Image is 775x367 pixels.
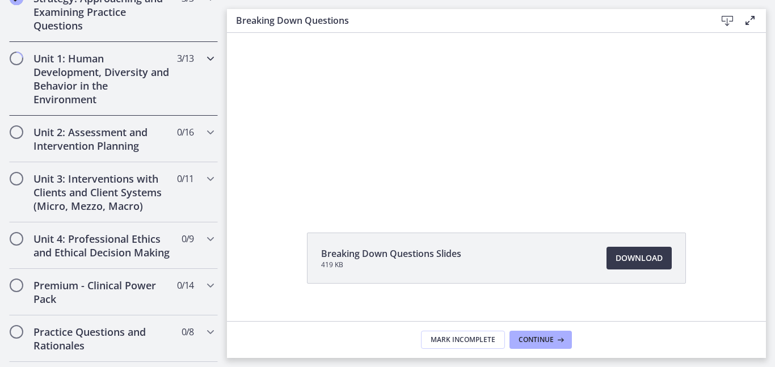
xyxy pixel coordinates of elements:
span: 419 KB [321,260,461,269]
span: Continue [519,335,554,344]
h2: Unit 1: Human Development, Diversity and Behavior in the Environment [33,52,172,106]
h2: Unit 3: Interventions with Clients and Client Systems (Micro, Mezzo, Macro) [33,172,172,213]
h3: Breaking Down Questions [236,14,698,27]
h2: Unit 4: Professional Ethics and Ethical Decision Making [33,232,172,259]
h2: Practice Questions and Rationales [33,325,172,352]
span: 0 / 9 [182,232,193,246]
span: Mark Incomplete [431,335,495,344]
button: Mark Incomplete [421,331,505,349]
span: 0 / 16 [177,125,193,139]
span: 0 / 11 [177,172,193,185]
span: 3 / 13 [177,52,193,65]
button: Click for sound [428,12,461,44]
span: 0 / 8 [182,325,193,339]
h2: Unit 2: Assessment and Intervention Planning [33,125,172,153]
a: Download [606,247,672,269]
span: Breaking Down Questions Slides [321,247,461,260]
span: Download [616,251,663,265]
button: Continue [509,331,572,349]
h2: Premium - Clinical Power Pack [33,279,172,306]
span: 0 / 14 [177,279,193,292]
